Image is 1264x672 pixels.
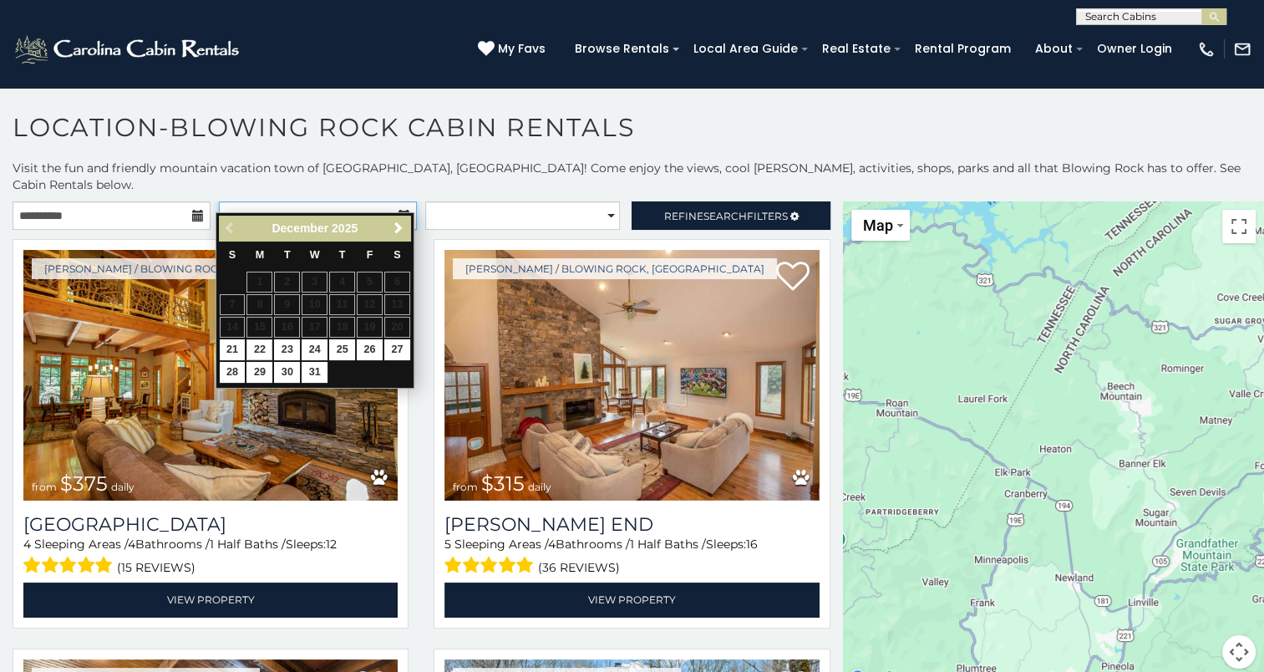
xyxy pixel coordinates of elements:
span: Thursday [339,249,346,261]
span: (15 reviews) [117,557,195,578]
h3: Moss End [444,513,819,536]
img: Moss End [444,250,819,501]
a: Rental Program [906,36,1019,62]
button: Change map style [851,210,910,241]
button: Map camera controls [1222,635,1256,669]
span: 1 Half Baths / [210,537,286,552]
a: Real Estate [814,36,899,62]
a: My Favs [478,40,550,59]
a: [PERSON_NAME] End [444,513,819,536]
span: daily [528,481,551,493]
span: $315 [481,471,525,496]
span: 4 [23,537,31,552]
a: About [1027,36,1081,62]
a: Mountain Song Lodge from $375 daily [23,250,398,501]
span: Tuesday [284,249,291,261]
span: (36 reviews) [538,557,620,578]
a: 23 [274,339,300,360]
a: [PERSON_NAME] / Blowing Rock, [GEOGRAPHIC_DATA] [32,258,356,279]
a: RefineSearchFilters [632,201,830,230]
a: 28 [220,362,246,383]
a: Add to favorites [776,260,810,295]
span: from [32,481,57,493]
img: White-1-2.png [13,33,244,66]
span: 2025 [332,221,358,235]
button: Toggle fullscreen view [1222,210,1256,243]
a: 26 [357,339,383,360]
span: Map [863,216,893,234]
span: 12 [326,537,337,552]
div: Sleeping Areas / Bathrooms / Sleeps: [23,536,398,578]
span: December [272,221,328,235]
span: 1 Half Baths / [630,537,706,552]
span: 4 [128,537,135,552]
a: View Property [444,583,819,617]
a: 30 [274,362,300,383]
a: Next [388,218,409,239]
a: 24 [302,339,327,360]
span: Friday [367,249,373,261]
span: 5 [444,537,451,552]
img: mail-regular-white.png [1233,40,1251,59]
span: 16 [746,537,758,552]
a: View Property [23,583,398,617]
span: Saturday [393,249,400,261]
span: from [453,481,478,493]
img: phone-regular-white.png [1197,40,1216,59]
span: Sunday [229,249,236,261]
a: Browse Rentals [566,36,678,62]
span: Next [392,221,405,235]
span: Wednesday [310,249,320,261]
span: Search [703,210,747,222]
a: [PERSON_NAME] / Blowing Rock, [GEOGRAPHIC_DATA] [453,258,777,279]
a: 27 [384,339,410,360]
span: Refine Filters [664,210,788,222]
span: My Favs [498,40,546,58]
a: 21 [220,339,246,360]
h3: Mountain Song Lodge [23,513,398,536]
div: Sleeping Areas / Bathrooms / Sleeps: [444,536,819,578]
a: Local Area Guide [685,36,806,62]
a: Moss End from $315 daily [444,250,819,501]
a: 22 [246,339,272,360]
span: $375 [60,471,108,496]
span: Monday [256,249,265,261]
a: Owner Login [1089,36,1180,62]
span: 4 [548,537,556,552]
img: Mountain Song Lodge [23,250,398,501]
a: 29 [246,362,272,383]
a: 25 [329,339,355,360]
a: [GEOGRAPHIC_DATA] [23,513,398,536]
a: 31 [302,362,327,383]
span: daily [111,481,135,493]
